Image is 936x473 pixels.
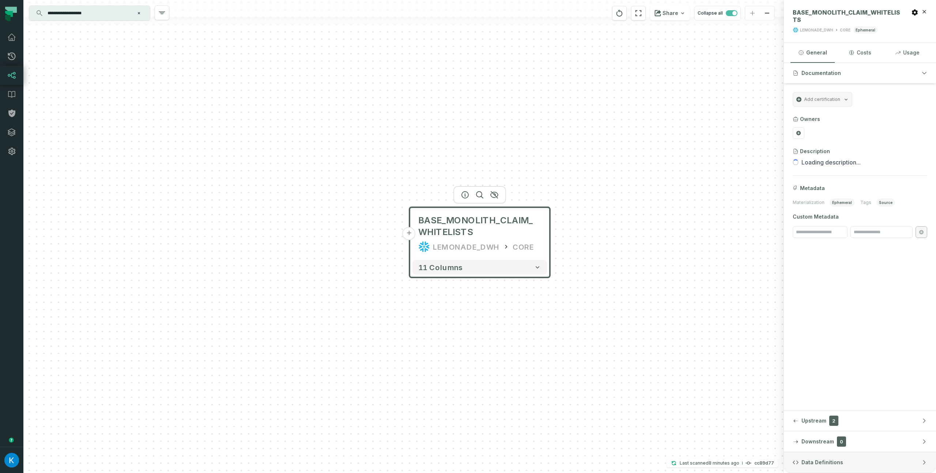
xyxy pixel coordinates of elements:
span: source [876,198,895,207]
span: Loading description... [801,158,861,167]
button: + [403,227,416,240]
h3: Owners [800,116,820,123]
button: Data Definitions [784,452,936,473]
span: ephemeral [830,198,854,207]
span: Metadata [800,185,825,192]
button: Clear search query [135,10,143,17]
h4: cc89d77 [754,461,774,465]
span: Tags [860,200,871,205]
div: CORE [513,241,534,253]
span: Downstream [801,438,834,445]
span: BASE_MONOLITH_CLAIM_WHITELISTS [418,215,541,238]
img: avatar of Kosta Shougaev [4,453,19,468]
span: Documentation [801,69,841,77]
button: zoom out [760,6,774,20]
button: Collapse all [694,6,741,20]
div: LEMONADE_DWH [433,241,499,253]
button: Upstream2 [784,410,936,431]
span: 11 columns [418,263,463,272]
relative-time: Sep 14, 2025, 3:30 PM GMT+3 [709,460,739,466]
span: Upstream [801,417,826,424]
h3: Description [800,148,830,155]
span: Data Definitions [801,459,843,466]
span: Materialization [793,200,824,205]
span: BASE_MONOLITH_CLAIM_WHITELISTS [793,9,901,23]
div: LEMONADE_DWH [800,27,833,33]
button: Add certification [793,92,852,107]
span: 2 [829,416,838,426]
p: Last scanned [680,459,739,467]
button: Share [650,6,690,20]
button: Downstream0 [784,431,936,452]
div: CORE [840,27,850,33]
span: 0 [837,436,846,447]
span: Add certification [804,97,840,102]
button: Costs [838,43,882,63]
button: General [790,43,835,63]
button: Documentation [784,63,936,83]
button: Usage [885,43,929,63]
span: ephemeral [853,26,877,34]
button: Last scanned[DATE] 3:30:42 PMcc89d77 [667,459,778,468]
div: Tooltip anchor [8,437,15,443]
span: Custom Metadata [793,213,927,220]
